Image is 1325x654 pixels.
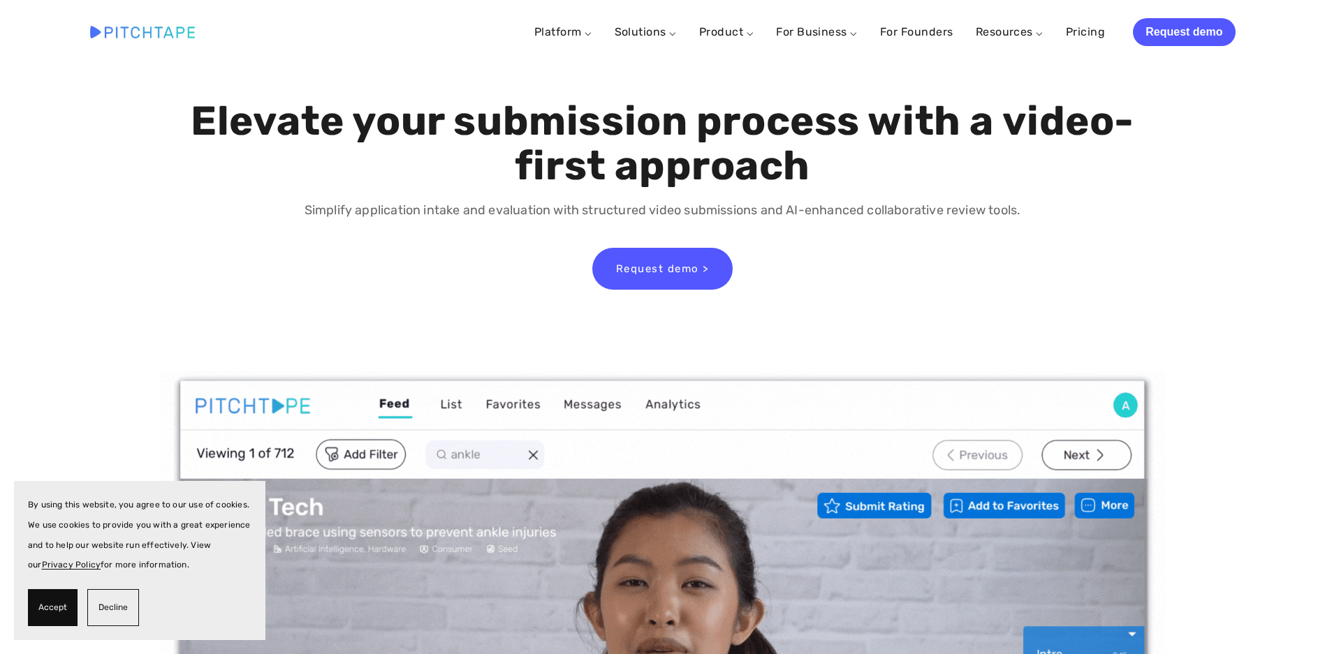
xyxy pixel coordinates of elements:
button: Accept [28,589,78,626]
span: Decline [98,597,128,618]
a: For Founders [880,20,953,45]
h1: Elevate your submission process with a video-first approach [187,99,1138,188]
a: Request demo [1133,18,1235,46]
a: Privacy Policy [42,560,101,570]
span: Accept [38,597,67,618]
a: For Business ⌵ [776,25,858,38]
section: Cookie banner [14,481,265,640]
button: Decline [87,589,139,626]
a: Resources ⌵ [976,25,1044,38]
a: Request demo > [592,248,733,290]
p: Simplify application intake and evaluation with structured video submissions and AI-enhanced coll... [187,200,1138,221]
a: Product ⌵ [699,25,754,38]
a: Pricing [1066,20,1105,45]
p: By using this website, you agree to our use of cookies. We use cookies to provide you with a grea... [28,495,251,575]
img: Pitchtape | Video Submission Management Software [90,26,195,38]
a: Platform ⌵ [534,25,592,38]
a: Solutions ⌵ [615,25,677,38]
